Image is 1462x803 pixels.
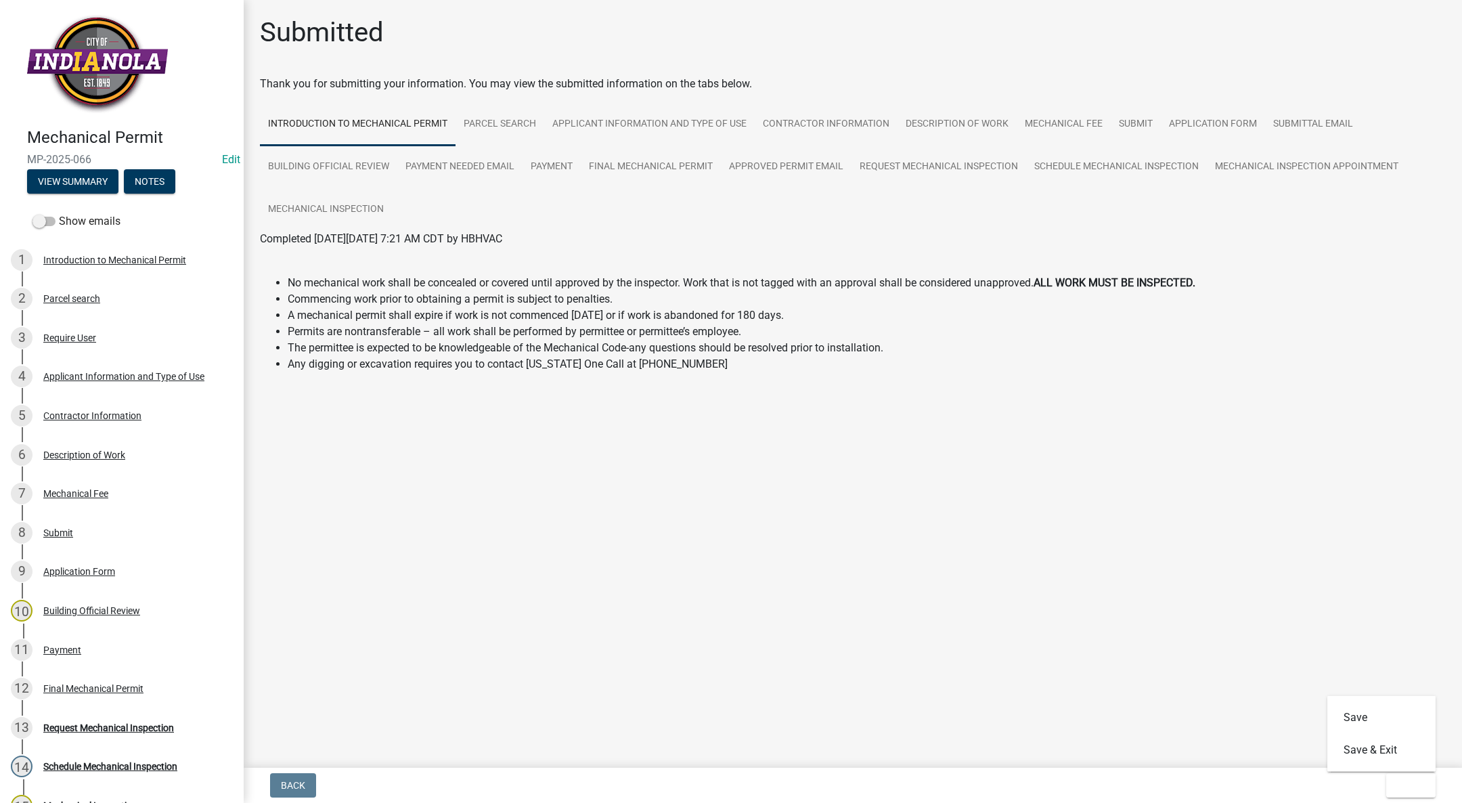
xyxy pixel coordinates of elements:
[288,291,1195,307] li: Commencing work prior to obtaining a permit is subject to penalties.
[260,76,1446,92] div: Thank you for submitting your information. You may view the submitted information on the tabs below.
[11,249,32,271] div: 1
[260,16,384,49] h1: Submitted
[1265,103,1361,146] a: Submittal Email
[1034,276,1195,289] strong: ALL WORK MUST BE INSPECTED.
[11,639,32,661] div: 11
[11,756,32,777] div: 14
[270,773,316,798] button: Back
[11,522,32,544] div: 8
[27,153,217,166] span: MP-2025-066
[456,103,544,146] a: Parcel search
[11,678,32,699] div: 12
[43,294,100,303] div: Parcel search
[27,14,168,114] img: City of Indianola, Iowa
[222,153,240,166] a: Edit
[11,288,32,309] div: 2
[11,405,32,427] div: 5
[11,327,32,349] div: 3
[260,146,397,189] a: Building Official Review
[11,561,32,582] div: 9
[43,684,143,693] div: Final Mechanical Permit
[523,146,581,189] a: Payment
[1111,103,1161,146] a: Submit
[43,450,125,460] div: Description of Work
[27,177,118,188] wm-modal-confirm: Summary
[43,606,140,615] div: Building Official Review
[1161,103,1265,146] a: Application Form
[1397,780,1417,791] span: Exit
[755,103,898,146] a: Contractor Information
[27,128,233,148] h4: Mechanical Permit
[43,333,96,343] div: Require User
[1026,146,1207,189] a: Schedule Mechanical Inspection
[721,146,851,189] a: Approved Permit Email
[397,146,523,189] a: Payment Needed Email
[11,483,32,504] div: 7
[43,411,141,420] div: Contractor Information
[581,146,721,189] a: Final Mechanical Permit
[260,188,392,232] a: Mechanical Inspection
[1386,773,1436,798] button: Exit
[43,372,204,381] div: Applicant Information and Type of Use
[32,213,120,230] label: Show emails
[281,780,305,791] span: Back
[124,169,175,194] button: Notes
[544,103,755,146] a: Applicant Information and Type of Use
[43,645,81,655] div: Payment
[1017,103,1111,146] a: Mechanical Fee
[851,146,1026,189] a: Request Mechanical Inspection
[1207,146,1406,189] a: Mechanical Inspection Appointment
[43,567,115,576] div: Application Form
[288,340,1195,356] li: The permittee is expected to be knowledgeable of the Mechanical Code-any questions should be reso...
[222,153,240,166] wm-modal-confirm: Edit Application Number
[43,762,177,771] div: Schedule Mechanical Inspection
[43,255,186,265] div: Introduction to Mechanical Permit
[898,103,1017,146] a: Description of Work
[43,723,174,733] div: Request Mechanical Inspection
[43,489,108,498] div: Mechanical Fee
[124,177,175,188] wm-modal-confirm: Notes
[11,444,32,466] div: 6
[1327,696,1436,772] div: Exit
[260,232,502,245] span: Completed [DATE][DATE] 7:21 AM CDT by HBHVAC
[11,366,32,387] div: 4
[11,600,32,622] div: 10
[43,528,73,538] div: Submit
[1327,701,1436,734] button: Save
[288,307,1195,324] li: A mechanical permit shall expire if work is not commenced [DATE] or if work is abandoned for 180 ...
[288,324,1195,340] li: Permits are nontransferable – all work shall be performed by permittee or permittee’s employee.
[288,356,1195,372] li: Any digging or excavation requires you to contact [US_STATE] One Call at [PHONE_NUMBER]
[1327,734,1436,766] button: Save & Exit
[260,103,456,146] a: Introduction to Mechanical Permit
[11,717,32,739] div: 13
[288,275,1195,291] li: No mechanical work shall be concealed or covered until approved by the inspector. Work that is no...
[27,169,118,194] button: View Summary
